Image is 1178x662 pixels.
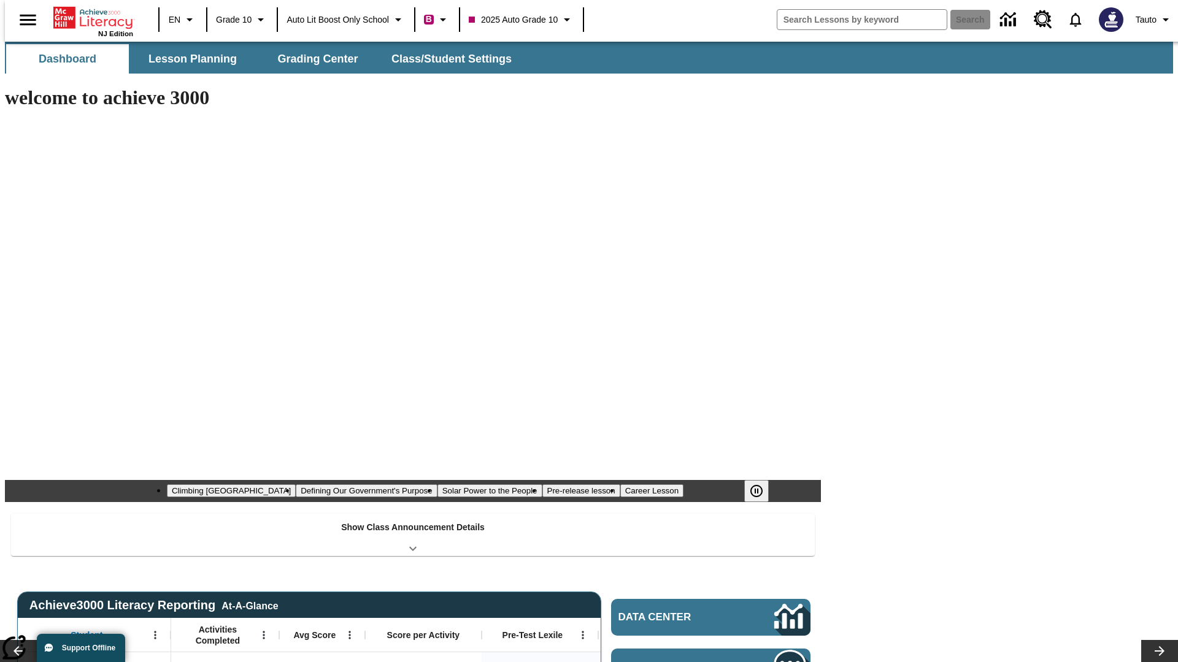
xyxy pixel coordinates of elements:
span: Activities Completed [177,624,258,646]
a: Home [53,6,133,30]
button: Open side menu [10,2,46,38]
div: Show Class Announcement Details [11,514,815,556]
div: SubNavbar [5,42,1173,74]
span: Support Offline [62,644,115,652]
button: Language: EN, Select a language [163,9,202,31]
div: Pause [744,480,781,502]
h1: welcome to achieve 3000 [5,86,821,109]
button: Slide 3 Solar Power to the People [437,484,542,497]
button: Slide 5 Career Lesson [620,484,683,497]
button: School: Auto Lit Boost only School, Select your school [282,9,410,31]
button: Lesson carousel, Next [1141,640,1178,662]
button: Grading Center [256,44,379,74]
button: Profile/Settings [1131,9,1178,31]
a: Data Center [993,3,1026,37]
button: Class/Student Settings [382,44,522,74]
span: 2025 Auto Grade 10 [469,13,558,26]
button: Grade: Grade 10, Select a grade [211,9,273,31]
button: Open Menu [574,626,592,644]
button: Open Menu [255,626,273,644]
img: Avatar [1099,7,1123,32]
span: Student [71,630,102,641]
button: Slide 1 Climbing Mount Tai [167,484,296,497]
span: Data Center [618,611,733,623]
button: Support Offline [37,634,125,662]
button: Slide 2 Defining Our Government's Purpose [296,484,437,497]
button: Lesson Planning [131,44,254,74]
div: SubNavbar [5,44,523,74]
span: Pre-Test Lexile [502,630,563,641]
button: Select a new avatar [1091,4,1131,36]
a: Resource Center, Will open in new tab [1026,3,1060,36]
button: Open Menu [146,626,164,644]
div: At-A-Glance [221,598,278,612]
p: Show Class Announcement Details [341,521,485,534]
button: Open Menu [341,626,359,644]
a: Data Center [611,599,810,636]
span: Score per Activity [387,630,460,641]
span: Grade 10 [216,13,252,26]
button: Pause [744,480,769,502]
span: Auto Lit Boost only School [287,13,389,26]
button: Slide 4 Pre-release lesson [542,484,620,497]
span: EN [169,13,180,26]
button: Boost Class color is violet red. Change class color [419,9,455,31]
a: Notifications [1060,4,1091,36]
span: Achieve3000 Literacy Reporting [29,598,279,612]
span: Avg Score [293,630,336,641]
span: Tauto [1136,13,1157,26]
button: Class: 2025 Auto Grade 10, Select your class [464,9,579,31]
input: search field [777,10,947,29]
span: NJ Edition [98,30,133,37]
div: Home [53,4,133,37]
span: B [426,12,432,27]
button: Dashboard [6,44,129,74]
